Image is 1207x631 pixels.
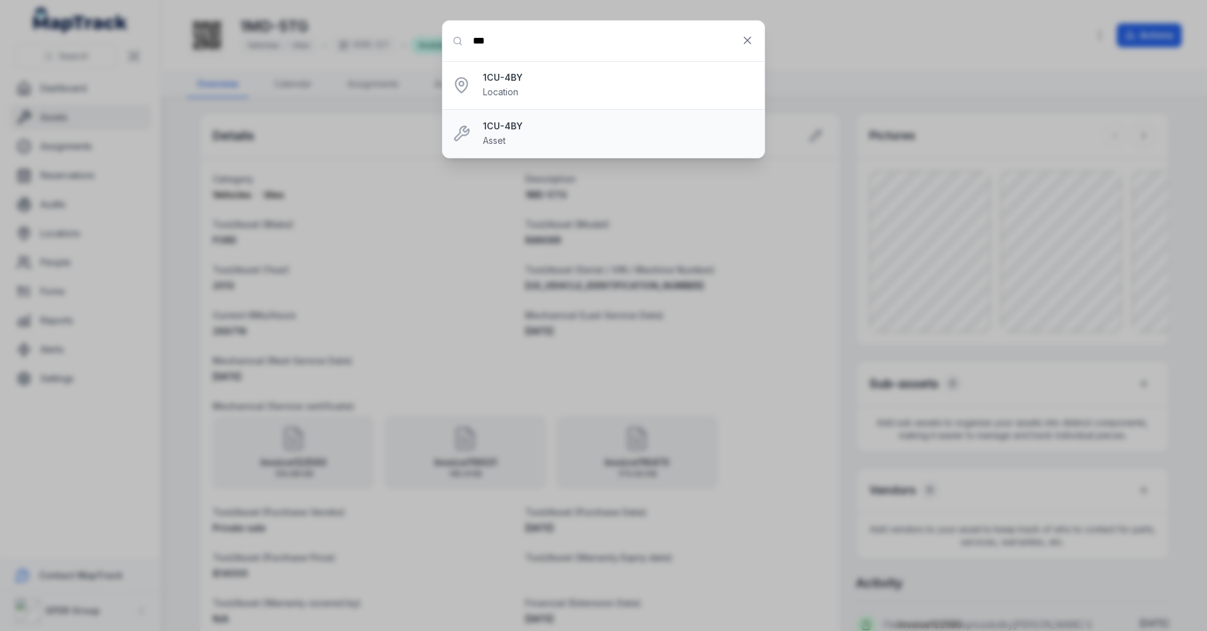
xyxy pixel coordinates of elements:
[483,120,754,148] a: 1CU-4BYAsset
[483,86,518,97] span: Location
[483,135,506,146] span: Asset
[483,71,754,99] a: 1CU-4BYLocation
[483,71,754,84] strong: 1CU-4BY
[483,120,754,133] strong: 1CU-4BY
